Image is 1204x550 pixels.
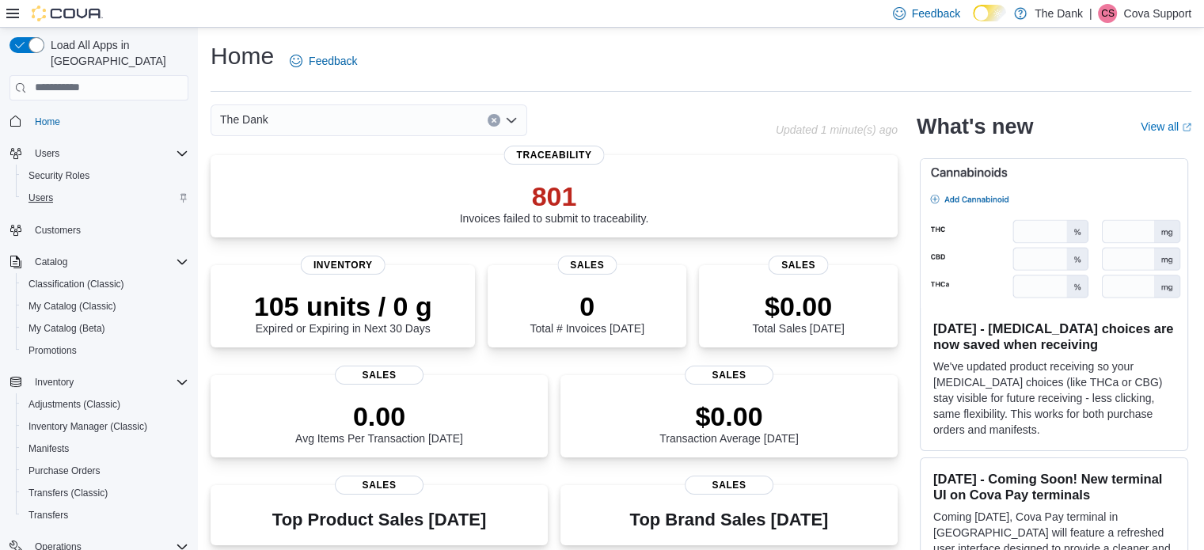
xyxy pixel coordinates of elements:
button: Classification (Classic) [16,273,195,295]
span: Sales [685,366,773,385]
span: Inventory [301,256,386,275]
span: My Catalog (Beta) [22,319,188,338]
a: Transfers [22,506,74,525]
span: Promotions [22,341,188,360]
button: My Catalog (Beta) [16,317,195,339]
span: Load All Apps in [GEOGRAPHIC_DATA] [44,37,188,69]
button: Transfers (Classic) [16,482,195,504]
span: My Catalog (Classic) [22,297,188,316]
span: Dark Mode [973,21,974,22]
a: Home [28,112,66,131]
a: Customers [28,221,87,240]
p: 801 [460,180,649,212]
span: My Catalog (Classic) [28,300,116,313]
span: Classification (Classic) [22,275,188,294]
span: Transfers [22,506,188,525]
a: Promotions [22,341,83,360]
a: My Catalog (Classic) [22,297,123,316]
span: Users [22,188,188,207]
span: Sales [557,256,617,275]
span: Promotions [28,344,77,357]
span: Inventory [28,373,188,392]
span: Sales [685,476,773,495]
div: Transaction Average [DATE] [659,400,799,445]
span: Classification (Classic) [28,278,124,290]
a: Inventory Manager (Classic) [22,417,154,436]
a: Users [22,188,59,207]
span: Sales [769,256,828,275]
span: Users [28,192,53,204]
a: Security Roles [22,166,96,185]
div: Expired or Expiring in Next 30 Days [254,290,432,335]
span: Transfers (Classic) [28,487,108,499]
a: My Catalog (Beta) [22,319,112,338]
span: Transfers [28,509,68,522]
div: Invoices failed to submit to traceability. [460,180,649,225]
span: CS [1101,4,1115,23]
button: Users [3,142,195,165]
span: Feedback [309,53,357,69]
a: Feedback [283,45,363,77]
button: Promotions [16,339,195,362]
span: The Dank [220,110,268,129]
input: Dark Mode [973,5,1006,21]
button: Open list of options [505,114,518,127]
span: Users [28,144,188,163]
button: Security Roles [16,165,195,187]
span: Purchase Orders [28,465,101,477]
span: Adjustments (Classic) [22,395,188,414]
button: Inventory [28,373,80,392]
svg: External link [1182,123,1191,132]
span: Manifests [22,439,188,458]
span: Customers [35,224,81,237]
button: Customers [3,218,195,241]
h2: What's new [917,114,1033,139]
h1: Home [211,40,274,72]
span: Customers [28,220,188,240]
div: Cova Support [1098,4,1117,23]
h3: [DATE] - [MEDICAL_DATA] choices are now saved when receiving [933,321,1175,352]
span: Users [35,147,59,160]
span: Traceability [503,146,604,165]
span: Transfers (Classic) [22,484,188,503]
p: 0 [530,290,644,322]
span: Inventory [35,376,74,389]
a: Manifests [22,439,75,458]
p: We've updated product receiving so your [MEDICAL_DATA] choices (like THCa or CBG) stay visible fo... [933,358,1175,438]
a: Adjustments (Classic) [22,395,127,414]
button: Catalog [3,251,195,273]
button: My Catalog (Classic) [16,295,195,317]
p: $0.00 [659,400,799,432]
p: 0.00 [295,400,463,432]
div: Avg Items Per Transaction [DATE] [295,400,463,445]
span: Inventory Manager (Classic) [28,420,147,433]
button: Manifests [16,438,195,460]
h3: Top Brand Sales [DATE] [630,510,829,529]
p: 105 units / 0 g [254,290,432,322]
h3: [DATE] - Coming Soon! New terminal UI on Cova Pay terminals [933,471,1175,503]
p: $0.00 [752,290,844,322]
span: Sales [335,476,423,495]
button: Purchase Orders [16,460,195,482]
span: Security Roles [28,169,89,182]
span: Purchase Orders [22,461,188,480]
a: Transfers (Classic) [22,484,114,503]
span: Home [28,112,188,131]
button: Clear input [488,114,500,127]
button: Inventory [3,371,195,393]
button: Adjustments (Classic) [16,393,195,415]
span: Feedback [912,6,960,21]
button: Users [28,144,66,163]
span: Home [35,116,60,128]
button: Transfers [16,504,195,526]
a: Purchase Orders [22,461,107,480]
span: Catalog [28,252,188,271]
span: Manifests [28,442,69,455]
button: Inventory Manager (Classic) [16,415,195,438]
span: Security Roles [22,166,188,185]
button: Home [3,110,195,133]
div: Total # Invoices [DATE] [530,290,644,335]
a: View allExternal link [1141,120,1191,133]
img: Cova [32,6,103,21]
p: Updated 1 minute(s) ago [776,123,898,136]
